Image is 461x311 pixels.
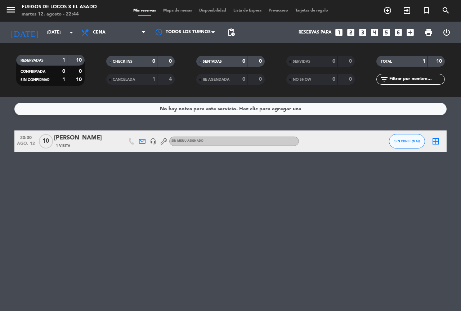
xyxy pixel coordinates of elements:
[160,105,301,113] div: No hay notas para este servicio. Haz clic para agregar una
[54,133,115,143] div: [PERSON_NAME]
[62,69,65,74] strong: 0
[259,77,263,82] strong: 0
[230,9,265,13] span: Lista de Espera
[242,77,245,82] strong: 0
[93,30,106,35] span: Cena
[160,9,196,13] span: Mapa de mesas
[62,58,65,63] strong: 1
[389,75,444,83] input: Filtrar por nombre...
[358,28,367,37] i: looks_3
[113,60,133,63] span: CHECK INS
[442,6,450,15] i: search
[62,77,65,82] strong: 1
[299,30,332,35] span: Reservas para
[436,59,443,64] strong: 10
[424,28,433,37] span: print
[422,6,431,15] i: turned_in_not
[79,69,83,74] strong: 0
[150,138,156,145] i: headset_mic
[17,141,35,150] span: ago. 12
[169,59,173,64] strong: 0
[5,4,16,15] i: menu
[346,28,355,37] i: looks_two
[39,134,53,148] span: 10
[422,59,425,64] strong: 1
[332,77,335,82] strong: 0
[394,28,403,37] i: looks_6
[381,60,392,63] span: TOTAL
[152,59,155,64] strong: 0
[5,4,16,18] button: menu
[431,137,440,146] i: border_all
[293,78,311,81] span: NO SHOW
[265,9,292,13] span: Pre-acceso
[403,6,411,15] i: exit_to_app
[113,78,135,81] span: CANCELADA
[76,58,83,63] strong: 10
[382,28,391,37] i: looks_5
[380,75,389,84] i: filter_list
[349,77,353,82] strong: 0
[259,59,263,64] strong: 0
[334,28,344,37] i: looks_one
[21,78,49,82] span: SIN CONFIRMAR
[442,28,451,37] i: power_settings_new
[152,77,155,82] strong: 1
[21,70,45,74] span: CONFIRMADA
[292,9,332,13] span: Tarjetas de regalo
[293,60,310,63] span: SERVIDAS
[227,28,236,37] span: pending_actions
[169,77,173,82] strong: 4
[349,59,353,64] strong: 0
[383,6,392,15] i: add_circle_outline
[76,77,83,82] strong: 10
[67,28,76,37] i: arrow_drop_down
[406,28,415,37] i: add_box
[171,139,203,142] span: Sin menú asignado
[21,59,44,62] span: RESERVADAS
[196,9,230,13] span: Disponibilidad
[394,139,420,143] span: SIN CONFIRMAR
[22,4,97,11] div: Fuegos de Locos X El Asado
[370,28,379,37] i: looks_4
[332,59,335,64] strong: 0
[389,134,425,148] button: SIN CONFIRMAR
[56,143,70,149] span: 1 Visita
[203,78,229,81] span: RE AGENDADA
[242,59,245,64] strong: 0
[130,9,160,13] span: Mis reservas
[17,133,35,141] span: 20:30
[5,25,44,40] i: [DATE]
[203,60,222,63] span: SENTADAS
[22,11,97,18] div: martes 12. agosto - 22:44
[438,22,456,43] div: LOG OUT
